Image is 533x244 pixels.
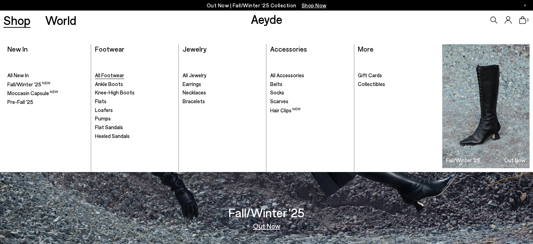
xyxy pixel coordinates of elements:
[270,98,350,105] a: Scarves
[526,18,529,22] span: 0
[270,98,288,104] span: Scarves
[251,12,282,26] a: Aeyde
[183,98,262,105] a: Bracelets
[95,81,175,88] a: Ankle Boots
[45,14,76,26] a: World
[270,81,282,87] span: Belts
[442,44,529,168] img: Group_1295_900x.jpg
[358,72,438,79] a: Gift Cards
[358,45,374,53] a: More
[7,81,50,87] span: Fall/Winter '25
[95,81,123,87] span: Ankle Boots
[270,72,304,78] span: All Accessories
[358,81,438,88] a: Collectibles
[253,222,280,229] a: Out Now
[95,98,107,104] span: Flats
[446,158,480,163] h3: Fall/Winter '25
[7,81,87,88] a: Fall/Winter '25
[183,72,206,78] span: All Jewelry
[7,72,29,78] span: All New In
[183,98,205,104] span: Bracelets
[7,99,33,105] span: Pre-Fall '25
[95,98,175,105] a: Flats
[183,81,201,87] span: Earrings
[95,107,175,114] a: Loafers
[183,89,206,95] span: Necklaces
[270,45,307,53] a: Accessories
[183,72,262,79] a: All Jewelry
[95,115,175,122] a: Pumps
[7,45,28,53] a: New In
[7,90,87,97] a: Moccasin Capsule
[7,90,58,96] span: Moccasin Capsule
[270,72,350,79] a: All Accessories
[358,81,385,87] span: Collectibles
[95,45,124,53] a: Footwear
[95,89,175,96] a: Knee-High Boots
[504,158,525,163] h3: Out Now
[7,99,87,106] a: Pre-Fall '25
[270,89,284,95] span: Socks
[95,133,175,140] a: Heeled Sandals
[358,72,382,78] span: Gift Cards
[302,2,327,8] span: Navigate to /collections/new-in
[95,124,175,131] a: Flat Sandals
[95,115,111,121] span: Pumps
[95,72,175,79] a: All Footwear
[270,107,350,114] a: Hair Clips
[95,72,124,78] span: All Footwear
[270,81,350,88] a: Belts
[183,81,262,88] a: Earrings
[442,44,529,168] a: Fall/Winter '25 Out Now
[95,124,123,130] span: Flat Sandals
[95,89,135,95] span: Knee-High Boots
[7,72,87,79] a: All New In
[519,16,526,24] a: 0
[183,45,206,53] a: Jewelry
[95,107,113,113] span: Loafers
[95,133,130,139] span: Heeled Sandals
[183,89,262,96] a: Necklaces
[270,89,350,96] a: Socks
[270,107,301,113] span: Hair Clips
[4,14,30,26] a: Shop
[228,206,305,219] h3: Fall/Winter '25
[207,1,327,10] p: Out Now | Fall/Winter ‘25 Collection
